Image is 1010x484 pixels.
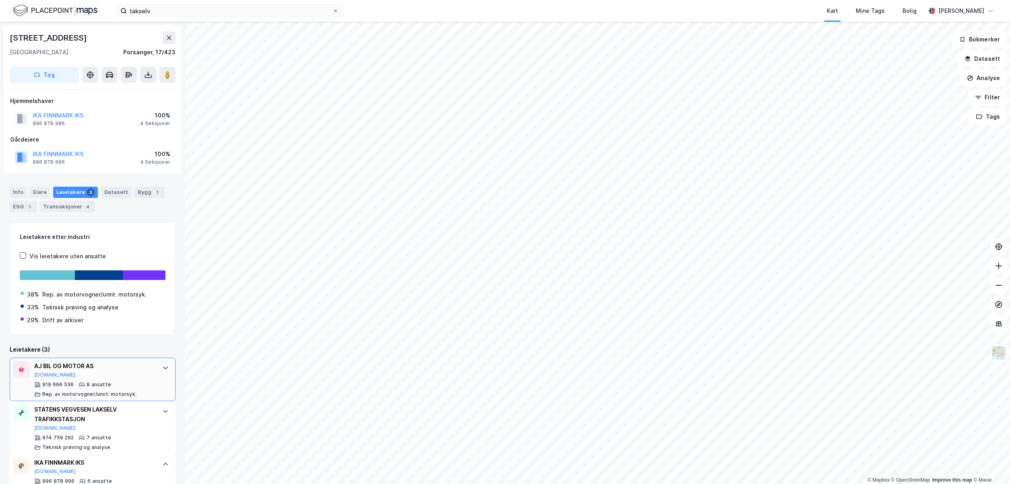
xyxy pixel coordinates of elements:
div: Vis leietakere uten ansatte [29,251,106,261]
div: Rep. av motorvogner/unnt. motorsyk. [42,391,137,397]
div: ESG [10,201,37,212]
button: Analyse [960,70,1007,86]
div: 996 878 996 [33,159,65,165]
div: AJ BIL OG MOTOR AS [34,361,154,371]
div: Mine Tags [856,6,885,16]
div: Leietakere etter industri [20,232,166,242]
div: 3 [87,188,95,196]
div: 29% [27,315,39,325]
div: Leietakere (3) [10,345,176,354]
div: [STREET_ADDRESS] [10,31,89,44]
div: 1 [25,203,33,211]
div: IKA FINNMARK IKS [34,458,154,468]
iframe: Chat Widget [970,445,1010,484]
div: 100% [140,111,170,120]
div: 7 ansatte [87,435,111,441]
div: Transaksjoner [40,201,95,212]
div: Datasett [101,187,131,198]
div: Kart [827,6,838,16]
div: Gårdeiere [10,135,175,144]
div: STATENS VEGVESEN LAKSELV TRAFIKKSTASJON [34,405,154,424]
div: Porsanger, 17/423 [123,47,176,57]
a: Mapbox [867,477,890,483]
div: Bolig [902,6,917,16]
div: 1 [153,188,161,196]
div: [PERSON_NAME] [938,6,984,16]
a: Improve this map [932,477,972,483]
div: 8 ansatte [87,381,111,388]
button: [DOMAIN_NAME] [34,372,76,378]
div: Bygg [135,187,164,198]
input: Søk på adresse, matrikkel, gårdeiere, leietakere eller personer [127,5,332,17]
button: Bokmerker [952,31,1007,47]
div: 38% [27,290,39,299]
button: Filter [968,89,1007,105]
div: Teknisk prøving og analyse [42,303,118,312]
div: Rep. av motorvogner/unnt. motorsyk. [42,290,147,299]
div: Leietakere [53,187,98,198]
img: Z [991,345,1006,360]
div: 974 759 292 [42,435,74,441]
div: Drift av arkiver [42,315,83,325]
div: 4 Seksjoner [140,120,170,127]
div: 100% [140,149,170,159]
div: Eiere [30,187,50,198]
div: Info [10,187,27,198]
div: 4 [84,203,92,211]
button: Tags [969,109,1007,125]
div: Teknisk prøving og analyse [42,444,110,451]
img: logo.f888ab2527a4732fd821a326f86c7f29.svg [13,4,97,18]
button: Datasett [958,51,1007,67]
a: OpenStreetMap [891,477,930,483]
div: Hjemmelshaver [10,96,175,106]
div: 4 Seksjoner [140,159,170,165]
button: [DOMAIN_NAME] [34,468,76,475]
button: [DOMAIN_NAME] [34,425,76,431]
button: Tag [10,67,79,83]
div: 33% [27,303,39,312]
div: 919 666 536 [42,381,74,388]
div: [GEOGRAPHIC_DATA] [10,47,68,57]
div: 996 878 996 [33,120,65,127]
